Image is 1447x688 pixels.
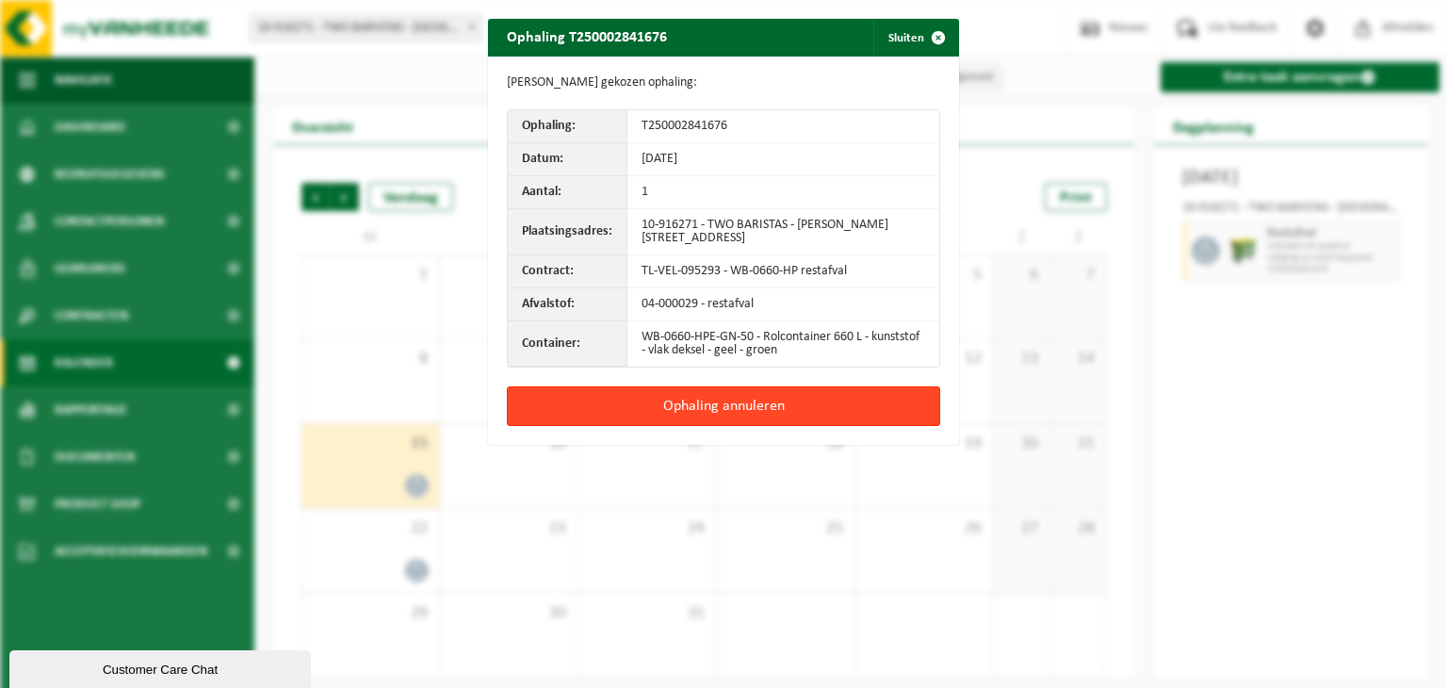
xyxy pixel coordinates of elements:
button: Sluiten [873,19,957,57]
p: [PERSON_NAME] gekozen ophaling: [507,75,940,90]
iframe: chat widget [9,647,315,688]
td: 1 [627,176,939,209]
th: Aantal: [508,176,627,209]
td: 10-916271 - TWO BARISTAS - [PERSON_NAME][STREET_ADDRESS] [627,209,939,255]
th: Ophaling: [508,110,627,143]
td: [DATE] [627,143,939,176]
td: 04-000029 - restafval [627,288,939,321]
td: TL-VEL-095293 - WB-0660-HP restafval [627,255,939,288]
td: T250002841676 [627,110,939,143]
th: Container: [508,321,627,367]
th: Afvalstof: [508,288,627,321]
th: Datum: [508,143,627,176]
th: Contract: [508,255,627,288]
button: Ophaling annuleren [507,386,940,426]
td: WB-0660-HPE-GN-50 - Rolcontainer 660 L - kunststof - vlak deksel - geel - groen [627,321,939,367]
h2: Ophaling T250002841676 [488,19,686,55]
th: Plaatsingsadres: [508,209,627,255]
